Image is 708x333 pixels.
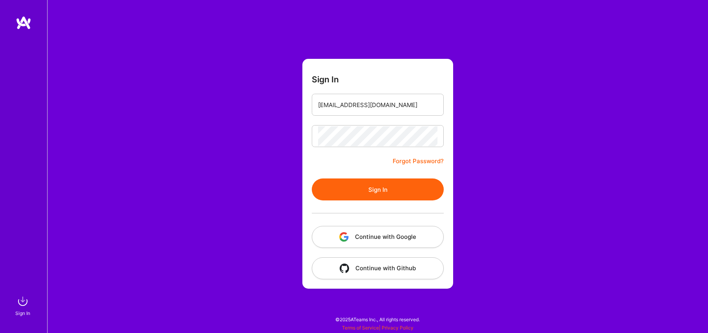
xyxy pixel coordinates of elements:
[339,232,349,242] img: icon
[312,226,444,248] button: Continue with Google
[393,156,444,166] a: Forgot Password?
[342,325,379,331] a: Terms of Service
[15,293,31,309] img: sign in
[312,75,339,84] h3: Sign In
[16,16,31,30] img: logo
[15,309,30,317] div: Sign In
[382,325,413,331] a: Privacy Policy
[312,257,444,279] button: Continue with Github
[340,264,349,273] img: icon
[47,309,708,329] div: © 2025 ATeams Inc., All rights reserved.
[342,325,413,331] span: |
[318,95,437,115] input: Email...
[312,178,444,200] button: Sign In
[16,293,31,317] a: sign inSign In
